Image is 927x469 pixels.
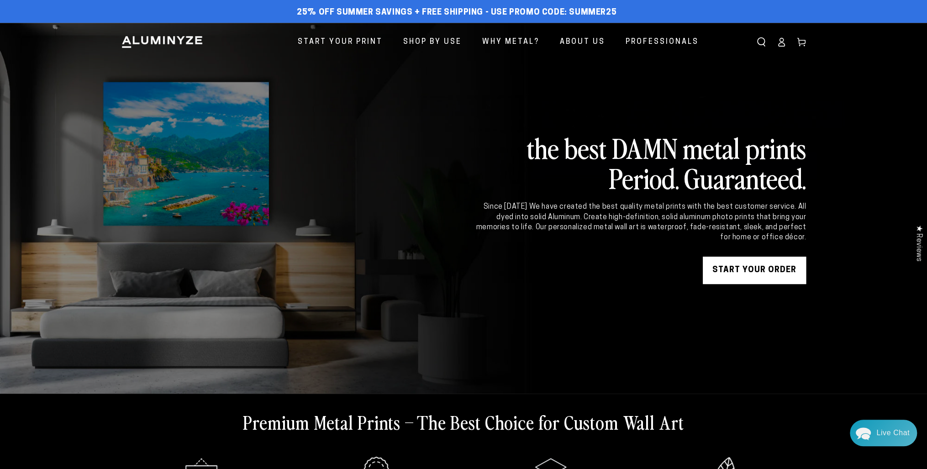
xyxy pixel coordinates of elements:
span: Professionals [626,36,699,49]
summary: Search our site [751,32,771,52]
a: About Us [553,30,612,54]
div: Chat widget toggle [850,420,917,446]
span: Why Metal? [482,36,539,49]
a: Start Your Print [291,30,390,54]
span: Shop By Use [403,36,462,49]
a: START YOUR Order [703,257,806,284]
div: Click to open Judge.me floating reviews tab [910,218,927,269]
img: Aluminyze [121,35,203,49]
h2: the best DAMN metal prints Period. Guaranteed. [474,132,806,193]
h2: Premium Metal Prints – The Best Choice for Custom Wall Art [243,410,684,434]
a: Professionals [619,30,706,54]
span: About Us [560,36,605,49]
span: Start Your Print [298,36,383,49]
div: Contact Us Directly [876,420,910,446]
div: Since [DATE] We have created the best quality metal prints with the best customer service. All dy... [474,202,806,243]
a: Shop By Use [396,30,469,54]
span: 25% off Summer Savings + Free Shipping - Use Promo Code: SUMMER25 [297,8,616,18]
a: Why Metal? [475,30,546,54]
